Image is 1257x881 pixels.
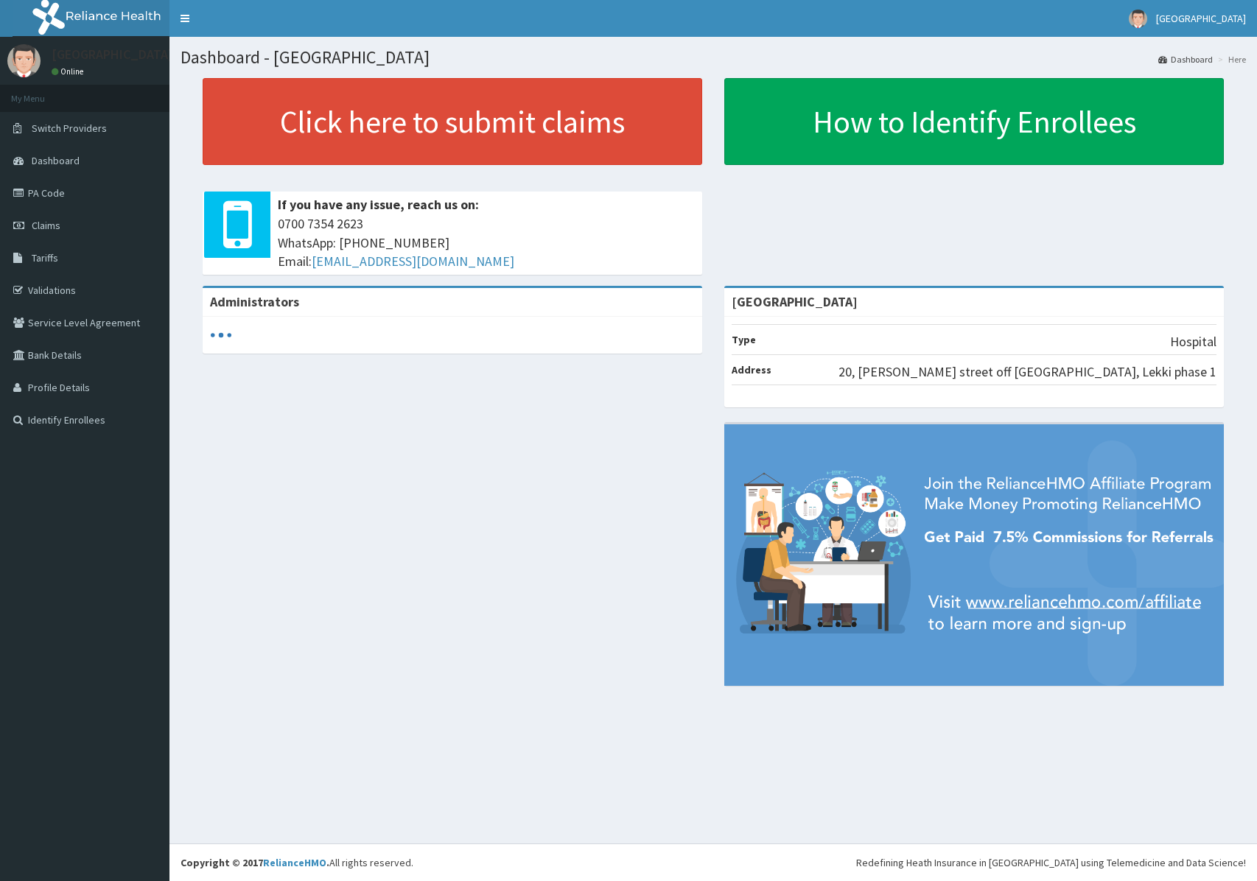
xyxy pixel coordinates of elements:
a: RelianceHMO [263,856,326,869]
img: User Image [7,44,41,77]
svg: audio-loading [210,324,232,346]
h1: Dashboard - [GEOGRAPHIC_DATA] [181,48,1246,67]
a: Click here to submit claims [203,78,702,165]
b: Address [732,363,771,376]
p: [GEOGRAPHIC_DATA] [52,48,173,61]
span: Dashboard [32,154,80,167]
span: Tariffs [32,251,58,264]
img: User Image [1129,10,1147,28]
b: Administrators [210,293,299,310]
b: If you have any issue, reach us on: [278,196,479,213]
strong: Copyright © 2017 . [181,856,329,869]
div: Redefining Heath Insurance in [GEOGRAPHIC_DATA] using Telemedicine and Data Science! [856,855,1246,870]
span: Claims [32,219,60,232]
strong: [GEOGRAPHIC_DATA] [732,293,858,310]
p: 20, [PERSON_NAME] street off [GEOGRAPHIC_DATA], Lekki phase 1 [838,362,1216,382]
span: Switch Providers [32,122,107,135]
footer: All rights reserved. [169,843,1257,881]
span: [GEOGRAPHIC_DATA] [1156,12,1246,25]
span: 0700 7354 2623 WhatsApp: [PHONE_NUMBER] Email: [278,214,695,271]
a: [EMAIL_ADDRESS][DOMAIN_NAME] [312,253,514,270]
img: provider-team-banner.png [724,424,1224,686]
b: Type [732,333,756,346]
a: How to Identify Enrollees [724,78,1224,165]
a: Dashboard [1158,53,1213,66]
p: Hospital [1170,332,1216,351]
a: Online [52,66,87,77]
li: Here [1214,53,1246,66]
